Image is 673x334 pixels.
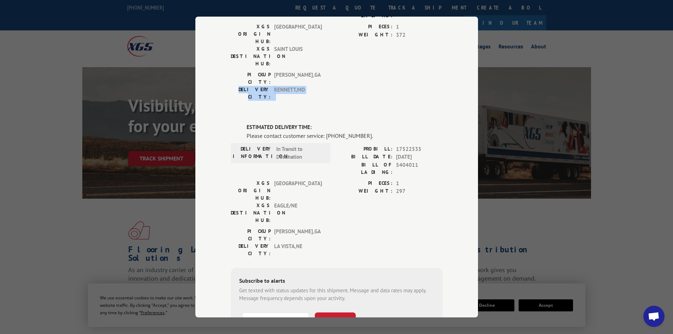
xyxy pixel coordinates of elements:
div: Open chat [643,306,665,327]
label: DELIVERY CITY: [231,242,271,257]
span: EAGLE/NE [274,202,322,224]
label: XGS DESTINATION HUB: [231,202,271,224]
label: DELIVERY CITY: [231,86,271,101]
span: [GEOGRAPHIC_DATA] [274,180,322,202]
span: SAINT LOUIS [274,45,322,68]
label: WEIGHT: [337,31,392,39]
span: 1 [396,180,443,188]
span: [PERSON_NAME] , GA [274,71,322,86]
span: LA VISTA , NE [274,242,322,257]
span: [PERSON_NAME] , GA [274,228,322,242]
div: Subscribe to alerts [239,276,434,287]
span: KENNETT , MO [274,86,322,101]
label: XGS ORIGIN HUB: [231,23,271,45]
label: BILL DATE: [337,153,392,161]
button: SUBSCRIBE [315,312,356,327]
label: ESTIMATED DELIVERY TIME: [247,123,443,131]
label: PIECES: [337,180,392,188]
div: Please contact customer service: [PHONE_NUMBER]. [247,131,443,140]
span: 1 [396,23,443,31]
div: Get texted with status updates for this shipment. Message and data rates may apply. Message frequ... [239,287,434,303]
label: PIECES: [337,23,392,31]
label: PROBILL: [337,145,392,153]
span: 297 [396,187,443,195]
label: XGS DESTINATION HUB: [231,45,271,68]
label: XGS ORIGIN HUB: [231,180,271,202]
label: PICKUP CITY: [231,228,271,242]
span: 5404011 [396,161,443,176]
span: [GEOGRAPHIC_DATA] [274,23,322,45]
span: [DATE] [396,153,443,161]
span: 17522535 [396,145,443,153]
label: BILL OF LADING: [337,161,392,176]
input: Phone Number [242,312,309,327]
label: PICKUP CITY: [231,71,271,86]
span: 372 [396,31,443,39]
span: In Transit to Destination [276,145,324,161]
label: DELIVERY INFORMATION: [233,145,273,161]
label: WEIGHT: [337,187,392,195]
